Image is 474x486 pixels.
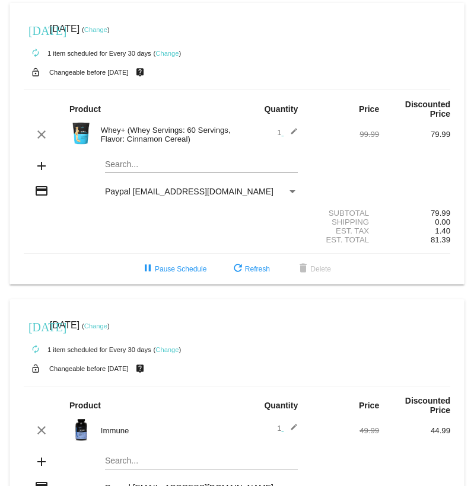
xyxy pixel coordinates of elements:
div: 99.99 [308,130,379,139]
mat-icon: [DATE] [28,23,43,37]
strong: Discounted Price [405,100,450,119]
small: ( ) [154,50,182,57]
div: Est. Total [308,235,379,244]
strong: Product [69,104,101,114]
strong: Quantity [264,104,298,114]
span: 1 [277,424,298,433]
div: Immune [95,426,237,435]
span: Pause Schedule [141,265,206,273]
span: Delete [296,265,331,273]
strong: Price [359,104,379,114]
div: Subtotal [308,209,379,218]
img: Image-1-Carousel-Whey-5lb-Cin-Cereal-Roman-Berezecky.png [69,121,93,145]
mat-icon: edit [284,127,298,142]
mat-icon: delete [296,262,310,276]
small: 1 item scheduled for Every 30 days [24,346,151,353]
div: 49.99 [308,426,379,435]
a: Change [84,26,107,33]
mat-icon: live_help [133,361,147,376]
span: 0.00 [435,218,450,226]
mat-icon: add [34,455,49,469]
mat-icon: credit_card [34,184,49,198]
mat-icon: [DATE] [28,319,43,333]
div: Shipping [308,218,379,226]
strong: Price [359,401,379,410]
span: 81.39 [431,235,450,244]
mat-icon: refresh [231,262,245,276]
input: Search... [105,160,298,170]
span: Paypal [EMAIL_ADDRESS][DOMAIN_NAME] [105,187,273,196]
mat-select: Payment Method [105,187,298,196]
button: Pause Schedule [131,258,216,280]
mat-icon: clear [34,127,49,142]
mat-icon: autorenew [28,343,43,357]
span: 1 [277,128,298,137]
a: Change [155,346,179,353]
div: Est. Tax [308,226,379,235]
span: Refresh [231,265,270,273]
img: Image-1-Carousel-Immune-transp.png [69,418,93,442]
strong: Product [69,401,101,410]
small: ( ) [82,26,110,33]
strong: Discounted Price [405,396,450,415]
mat-icon: add [34,159,49,173]
mat-icon: clear [34,423,49,437]
small: Changeable before [DATE] [49,69,129,76]
span: 1.40 [435,226,450,235]
mat-icon: lock_open [28,65,43,80]
a: Change [84,322,107,330]
a: Change [155,50,179,57]
input: Search... [105,456,298,466]
div: 79.99 [379,130,450,139]
mat-icon: pause [141,262,155,276]
div: Whey+ (Whey Servings: 60 Servings, Flavor: Cinnamon Cereal) [95,126,237,143]
small: 1 item scheduled for Every 30 days [24,50,151,57]
div: 44.99 [379,426,450,435]
small: ( ) [154,346,182,353]
div: 79.99 [379,209,450,218]
small: Changeable before [DATE] [49,365,129,372]
button: Delete [287,258,341,280]
strong: Quantity [264,401,298,410]
mat-icon: autorenew [28,46,43,60]
mat-icon: lock_open [28,361,43,376]
mat-icon: live_help [133,65,147,80]
mat-icon: edit [284,423,298,437]
small: ( ) [82,322,110,330]
button: Refresh [221,258,279,280]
